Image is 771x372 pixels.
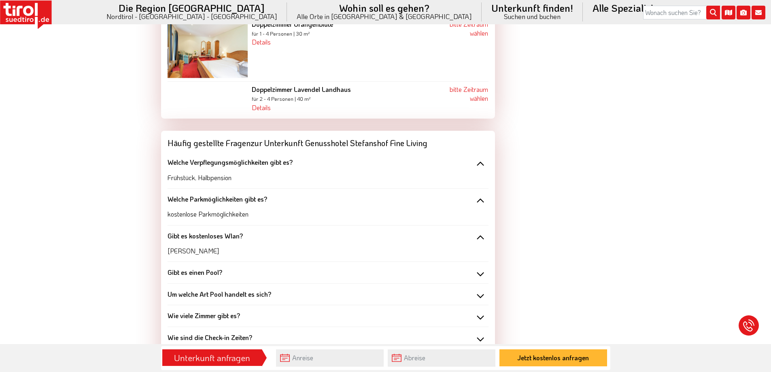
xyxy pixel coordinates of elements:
[168,333,252,342] b: Wie sind die Check-in Zeiten?
[252,103,271,112] a: Details
[737,6,750,19] i: Fotogalerie
[252,96,311,102] small: für 2 - 4 Personen | 40 m²
[722,6,735,19] i: Karte öffnen
[168,158,293,166] b: Welche Verpflegungsmöglichkeiten gibt es?
[276,349,384,367] input: Anreise
[388,349,495,367] input: Abreise
[168,268,222,276] b: Gibt es einen Pool?
[165,351,259,365] div: Unterkunft anfragen
[161,131,495,152] div: Häufig gestellte Fragen
[168,290,271,298] b: Um welche Art Pool handelt es sich?
[499,349,607,366] button: Jetzt kostenlos anfragen
[168,232,243,240] b: Gibt es kostenloses Wlan?
[491,13,573,20] small: Suchen und buchen
[168,204,489,219] div: kostenlose Parkmöglichkeiten
[168,20,248,78] img: render-images
[168,311,240,320] b: Wie viele Zimmer gibt es?
[106,13,277,20] small: Nordtirol - [GEOGRAPHIC_DATA] - [GEOGRAPHIC_DATA]
[251,137,427,149] span: zur Unterkunft Genusshotel Stefanshof Fine Living
[168,167,489,182] div: Frühstück, Halbpension
[168,240,489,255] div: [PERSON_NAME]
[252,85,351,94] b: Doppelzimmer Lavendel Landhaus
[450,85,488,102] a: bitte Zeitraum wählen
[752,6,765,19] i: Kontakt
[643,6,720,19] input: Wonach suchen Sie?
[252,38,271,46] a: Details
[252,30,310,37] small: für 1 - 4 Personen | 30 m²
[168,195,267,203] b: Welche Parkmöglichkeiten gibt es?
[297,13,472,20] small: Alle Orte in [GEOGRAPHIC_DATA] & [GEOGRAPHIC_DATA]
